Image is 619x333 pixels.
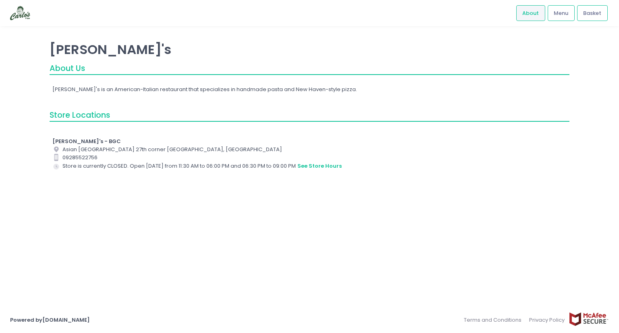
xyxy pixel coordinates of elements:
div: 09285522756 [52,154,567,162]
p: [PERSON_NAME]'s is an American-Italian restaurant that specializes in handmade pasta and New Have... [52,85,567,94]
p: [PERSON_NAME]'s [50,42,569,57]
img: mcafee-secure [569,312,609,326]
a: Terms and Conditions [464,312,526,328]
button: see store hours [297,162,342,171]
a: Powered by[DOMAIN_NAME] [10,316,90,324]
div: Asian [GEOGRAPHIC_DATA] 27th corner [GEOGRAPHIC_DATA], [GEOGRAPHIC_DATA] [52,146,567,154]
a: Privacy Policy [526,312,569,328]
b: [PERSON_NAME]'s - BGC [52,137,121,145]
a: Menu [548,5,575,21]
a: About [516,5,545,21]
div: About Us [50,62,569,75]
div: Store Locations [50,109,569,122]
span: Menu [554,9,568,17]
span: Basket [583,9,601,17]
span: About [522,9,539,17]
div: Store is currently CLOSED. Open [DATE] from 11:30 AM to 06:00 PM and 06:30 PM to 09:00 PM [52,162,567,171]
img: logo [10,6,30,20]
